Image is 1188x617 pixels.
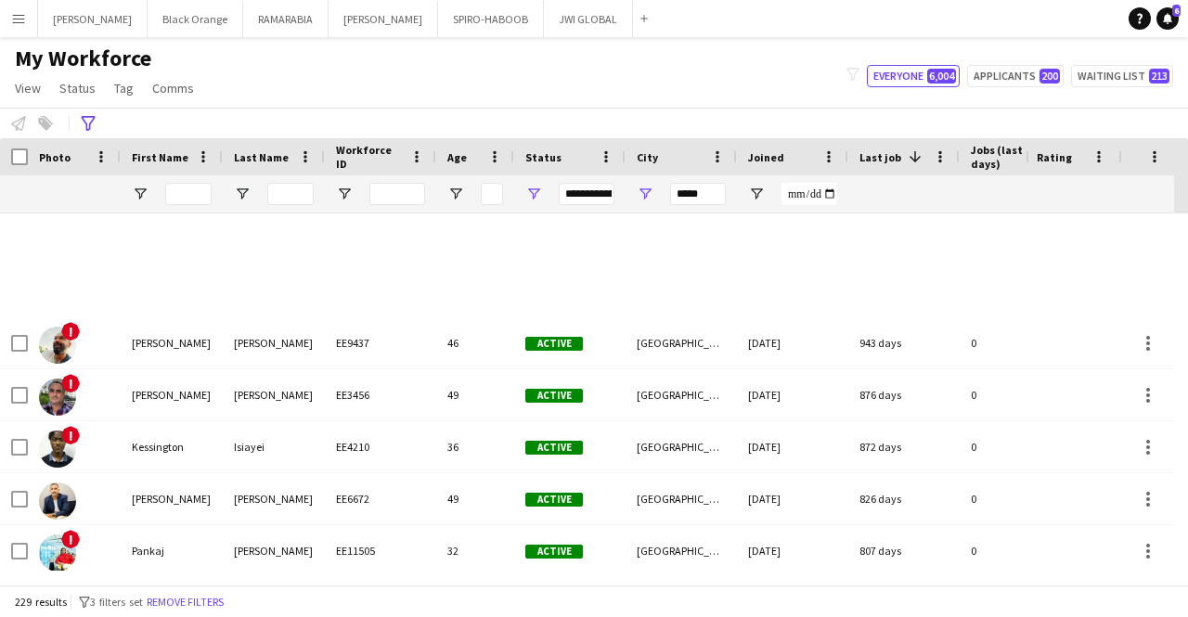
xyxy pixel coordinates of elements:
[234,150,289,164] span: Last Name
[132,150,188,164] span: First Name
[90,595,143,609] span: 3 filters set
[38,1,148,37] button: [PERSON_NAME]
[626,473,737,524] div: [GEOGRAPHIC_DATA]
[436,369,514,420] div: 49
[971,143,1047,171] span: Jobs (last 90 days)
[243,1,329,37] button: RAMARABIA
[960,473,1080,524] div: 0
[525,186,542,202] button: Open Filter Menu
[637,150,658,164] span: City
[325,369,436,420] div: EE3456
[848,473,960,524] div: 826 days
[223,421,325,472] div: Isiayei
[234,186,251,202] button: Open Filter Menu
[121,473,223,524] div: [PERSON_NAME]
[61,374,80,392] span: !
[525,389,583,403] span: Active
[960,369,1080,420] div: 0
[436,421,514,472] div: 36
[114,80,134,96] span: Tag
[626,317,737,368] div: [GEOGRAPHIC_DATA]
[544,1,633,37] button: JWI GLOBAL
[223,317,325,368] div: [PERSON_NAME]
[637,186,653,202] button: Open Filter Menu
[61,322,80,341] span: !
[107,76,141,100] a: Tag
[436,525,514,576] div: 32
[1037,150,1072,164] span: Rating
[848,421,960,472] div: 872 days
[626,525,737,576] div: [GEOGRAPHIC_DATA]
[39,431,76,468] img: Kessington Isiayei
[39,150,71,164] span: Photo
[52,76,103,100] a: Status
[39,327,76,364] img: Anthony Rodrigues
[39,534,76,572] img: Pankaj Ratwani
[626,369,737,420] div: [GEOGRAPHIC_DATA]
[165,183,212,205] input: First Name Filter Input
[867,65,960,87] button: Everyone6,004
[436,473,514,524] div: 49
[1071,65,1173,87] button: Waiting list213
[1172,5,1181,17] span: 6
[438,1,544,37] button: SPIRO-HABOOB
[325,473,436,524] div: EE6672
[525,545,583,559] span: Active
[848,317,960,368] div: 943 days
[781,183,837,205] input: Joined Filter Input
[626,421,737,472] div: [GEOGRAPHIC_DATA]
[525,441,583,455] span: Active
[325,525,436,576] div: EE11505
[15,80,41,96] span: View
[223,473,325,524] div: [PERSON_NAME]
[121,421,223,472] div: Kessington
[525,493,583,507] span: Active
[152,80,194,96] span: Comms
[77,112,99,135] app-action-btn: Advanced filters
[336,143,403,171] span: Workforce ID
[436,317,514,368] div: 46
[848,525,960,576] div: 807 days
[148,1,243,37] button: Black Orange
[737,473,848,524] div: [DATE]
[143,592,227,612] button: Remove filters
[145,76,201,100] a: Comms
[329,1,438,37] button: [PERSON_NAME]
[15,45,151,72] span: My Workforce
[737,421,848,472] div: [DATE]
[737,525,848,576] div: [DATE]
[223,525,325,576] div: [PERSON_NAME]
[121,369,223,420] div: [PERSON_NAME]
[1156,7,1179,30] a: 6
[748,186,765,202] button: Open Filter Menu
[132,186,148,202] button: Open Filter Menu
[325,421,436,472] div: EE4210
[325,317,436,368] div: EE9437
[525,150,562,164] span: Status
[61,426,80,444] span: !
[1149,69,1169,84] span: 213
[267,183,314,205] input: Last Name Filter Input
[848,369,960,420] div: 876 days
[61,530,80,548] span: !
[859,150,901,164] span: Last job
[369,183,425,205] input: Workforce ID Filter Input
[447,150,467,164] span: Age
[447,186,464,202] button: Open Filter Menu
[960,317,1080,368] div: 0
[960,525,1080,576] div: 0
[960,421,1080,472] div: 0
[737,317,848,368] div: [DATE]
[223,369,325,420] div: [PERSON_NAME]
[525,337,583,351] span: Active
[39,482,76,520] img: Robert Coelho
[737,369,848,420] div: [DATE]
[670,183,726,205] input: City Filter Input
[927,69,956,84] span: 6,004
[121,525,223,576] div: Pankaj
[1039,69,1060,84] span: 200
[39,379,76,416] img: Clinton Seery
[7,76,48,100] a: View
[967,65,1064,87] button: Applicants200
[748,150,784,164] span: Joined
